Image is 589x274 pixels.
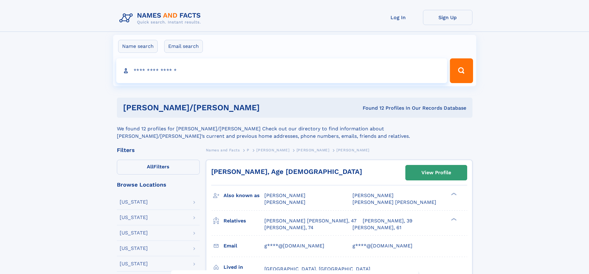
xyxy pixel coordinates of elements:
[211,168,362,175] a: [PERSON_NAME], Age [DEMOGRAPHIC_DATA]
[264,192,305,198] span: [PERSON_NAME]
[363,217,412,224] a: [PERSON_NAME], 39
[224,190,264,201] h3: Also known as
[450,217,457,221] div: ❯
[373,10,423,25] a: Log In
[117,10,206,27] img: Logo Names and Facts
[117,118,472,140] div: We found 12 profiles for [PERSON_NAME]/[PERSON_NAME] Check out our directory to find information ...
[256,146,289,154] a: [PERSON_NAME]
[256,148,289,152] span: [PERSON_NAME]
[117,182,200,188] div: Browse Locations
[264,199,305,205] span: [PERSON_NAME]
[423,10,472,25] a: Sign Up
[311,105,466,112] div: Found 12 Profiles In Our Records Database
[264,217,356,224] a: [PERSON_NAME] [PERSON_NAME], 47
[120,246,148,251] div: [US_STATE]
[120,261,148,266] div: [US_STATE]
[352,224,401,231] a: [PERSON_NAME], 61
[406,165,467,180] a: View Profile
[116,58,447,83] input: search input
[206,146,240,154] a: Names and Facts
[352,192,394,198] span: [PERSON_NAME]
[117,147,200,153] div: Filters
[117,160,200,175] label: Filters
[421,166,451,180] div: View Profile
[450,58,473,83] button: Search Button
[123,104,311,112] h1: [PERSON_NAME]/[PERSON_NAME]
[247,146,250,154] a: P
[247,148,250,152] span: P
[450,192,457,196] div: ❯
[352,199,436,205] span: [PERSON_NAME] [PERSON_NAME]
[118,40,158,53] label: Name search
[264,266,370,272] span: [GEOGRAPHIC_DATA], [GEOGRAPHIC_DATA]
[297,146,330,154] a: [PERSON_NAME]
[120,200,148,204] div: [US_STATE]
[120,215,148,220] div: [US_STATE]
[120,230,148,235] div: [US_STATE]
[224,216,264,226] h3: Relatives
[297,148,330,152] span: [PERSON_NAME]
[224,262,264,272] h3: Lived in
[336,148,369,152] span: [PERSON_NAME]
[264,224,314,231] a: [PERSON_NAME], 74
[224,241,264,251] h3: Email
[164,40,203,53] label: Email search
[147,164,153,170] span: All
